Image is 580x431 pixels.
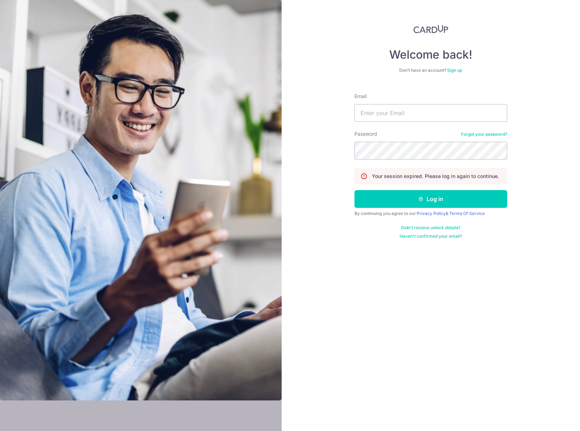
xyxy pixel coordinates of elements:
[449,211,485,216] a: Terms Of Service
[417,211,446,216] a: Privacy Policy
[400,233,462,239] a: Haven't confirmed your email?
[354,68,507,73] div: Don’t have an account?
[413,25,448,33] img: CardUp Logo
[354,104,507,122] input: Enter your Email
[354,211,507,216] div: By continuing you agree to our &
[354,93,367,100] label: Email
[354,190,507,208] button: Log in
[401,225,460,231] a: Didn't receive unlock details?
[354,130,377,138] label: Password
[372,173,499,180] p: Your session expired. Please log in again to continue.
[447,68,462,73] a: Sign up
[461,131,507,137] a: Forgot your password?
[354,48,507,62] h4: Welcome back!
